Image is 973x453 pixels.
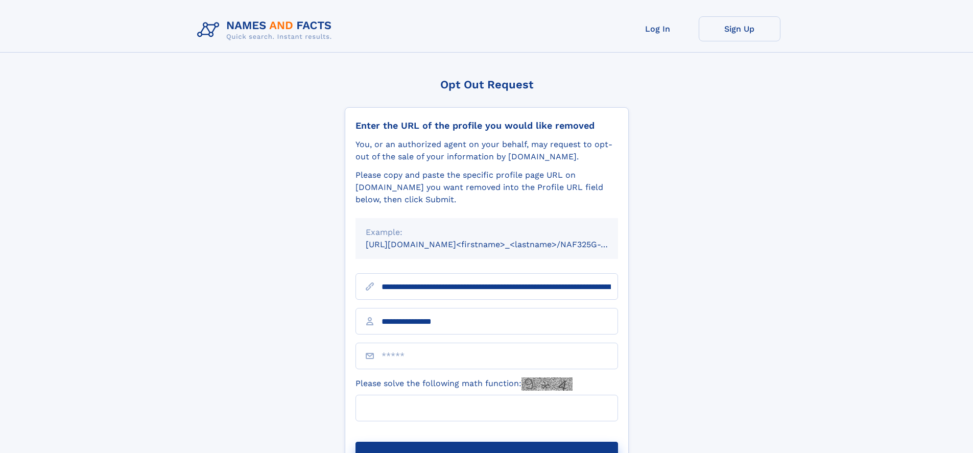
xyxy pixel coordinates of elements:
div: Example: [366,226,608,239]
a: Log In [617,16,699,41]
div: Opt Out Request [345,78,629,91]
small: [URL][DOMAIN_NAME]<firstname>_<lastname>/NAF325G-xxxxxxxx [366,240,637,249]
div: Please copy and paste the specific profile page URL on [DOMAIN_NAME] you want removed into the Pr... [355,169,618,206]
div: You, or an authorized agent on your behalf, may request to opt-out of the sale of your informatio... [355,138,618,163]
a: Sign Up [699,16,780,41]
img: Logo Names and Facts [193,16,340,44]
label: Please solve the following math function: [355,377,573,391]
div: Enter the URL of the profile you would like removed [355,120,618,131]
